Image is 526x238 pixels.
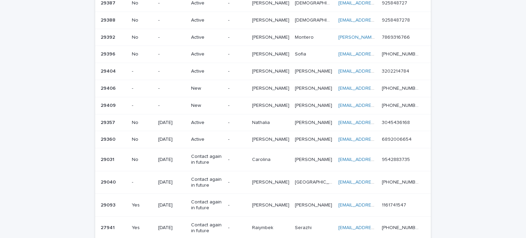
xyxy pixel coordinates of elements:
p: 29406 [101,84,117,91]
tr: 2940429404 --Active-[PERSON_NAME][PERSON_NAME] [PERSON_NAME][PERSON_NAME] [EMAIL_ADDRESS][DOMAIN_... [95,63,431,80]
p: 29404 [101,67,117,74]
p: 9258487278 [382,16,411,23]
p: - [228,120,246,126]
p: [PERSON_NAME] [252,67,291,74]
p: [PERSON_NAME] [252,201,291,208]
tr: 2939629396 No-Active-[PERSON_NAME][PERSON_NAME] SofiaSofia [EMAIL_ADDRESS][DOMAIN_NAME] [PHONE_NU... [95,46,431,63]
p: [PERSON_NAME] [295,101,334,109]
p: [PERSON_NAME] [295,84,334,91]
p: - [132,103,153,109]
p: [PERSON_NAME] [252,16,291,23]
p: - [158,0,186,6]
p: [DATE] [158,179,186,185]
a: [EMAIL_ADDRESS][DOMAIN_NAME] [338,120,416,125]
p: 9542883735 [382,155,411,163]
p: - [228,68,246,74]
p: 29031 [101,155,116,163]
p: [DATE] [158,120,186,126]
p: - [158,86,186,91]
p: No [132,137,153,142]
p: Active [191,51,223,57]
p: [DEMOGRAPHIC_DATA] [295,16,334,23]
a: [EMAIL_ADDRESS][DOMAIN_NAME] [338,137,416,142]
p: 6892006654 [382,135,413,142]
p: 27941 [101,224,116,231]
p: [DATE] [158,157,186,163]
p: [PERSON_NAME] [252,135,291,142]
p: +57 320 885 8934 [382,178,421,185]
a: [EMAIL_ADDRESS][DOMAIN_NAME] [338,18,416,23]
p: Vanegas Rodríguez [295,67,334,74]
p: Raiymbek [252,224,275,231]
p: - [228,137,246,142]
p: No [132,120,153,126]
p: [PERSON_NAME] [295,155,334,163]
tr: 2935729357 No[DATE]Active-NathaliaNathalia [PERSON_NAME][PERSON_NAME] [EMAIL_ADDRESS][DOMAIN_NAME... [95,114,431,131]
p: - [158,51,186,57]
p: Active [191,0,223,6]
p: Yes [132,202,153,208]
a: [EMAIL_ADDRESS][DOMAIN_NAME] [338,103,416,108]
p: 29040 [101,178,117,185]
p: Contact again in future [191,199,223,211]
p: 1161741547 [382,201,408,208]
a: [EMAIL_ADDRESS][DOMAIN_NAME] [338,203,416,208]
p: Yes [132,225,153,231]
p: - [158,17,186,23]
p: - [228,86,246,91]
p: [DATE] [158,225,186,231]
p: [PHONE_NUMBER] [382,101,421,109]
p: Nathalia [252,118,271,126]
p: [PERSON_NAME] [252,101,291,109]
p: [DATE] [158,137,186,142]
p: 29392 [101,33,116,40]
p: No [132,17,153,23]
p: Active [191,120,223,126]
p: [DATE] [158,202,186,208]
tr: 2940629406 --New-[PERSON_NAME][PERSON_NAME] [PERSON_NAME][PERSON_NAME] [EMAIL_ADDRESS][DOMAIN_NAM... [95,80,431,97]
p: [PERSON_NAME] [295,201,334,208]
tr: 2936029360 No[DATE]Active-[PERSON_NAME][PERSON_NAME] [PERSON_NAME][PERSON_NAME] [EMAIL_ADDRESS][D... [95,131,431,148]
a: [EMAIL_ADDRESS][DOMAIN_NAME] [338,86,416,91]
p: 3045436168 [382,118,411,126]
p: Contact again in future [191,177,223,188]
p: - [158,103,186,109]
p: Active [191,137,223,142]
p: New [191,86,223,91]
p: [PERSON_NAME] [295,135,334,142]
p: Sofia [295,50,308,57]
p: No [132,0,153,6]
p: [PERSON_NAME] [252,33,291,40]
p: - [228,0,246,6]
p: - [228,35,246,40]
p: - [132,179,153,185]
p: [PHONE_NUMBER] [382,224,421,231]
tr: 2938829388 No-Active-[PERSON_NAME][PERSON_NAME] [DEMOGRAPHIC_DATA][DEMOGRAPHIC_DATA] [EMAIL_ADDRE... [95,12,431,29]
p: Active [191,35,223,40]
p: 29409 [101,101,117,109]
p: 7869316766 [382,33,411,40]
p: Active [191,68,223,74]
p: [PERSON_NAME] [252,178,291,185]
p: - [228,51,246,57]
a: [EMAIL_ADDRESS][DOMAIN_NAME] [338,157,416,162]
p: - [228,225,246,231]
tr: 2939229392 No-Active-[PERSON_NAME][PERSON_NAME] MonteroMontero [PERSON_NAME][EMAIL_ADDRESS][PERSO... [95,29,431,46]
p: Contact again in future [191,222,223,234]
p: 29396 [101,50,117,57]
p: [PERSON_NAME] [252,50,291,57]
p: 29388 [101,16,117,23]
p: - [228,103,246,109]
p: [PHONE_NUMBER] [382,50,421,57]
p: - [132,68,153,74]
tr: 2909329093 Yes[DATE]Contact again in future-[PERSON_NAME][PERSON_NAME] [PERSON_NAME][PERSON_NAME]... [95,194,431,217]
a: [EMAIL_ADDRESS][DOMAIN_NAME] [338,180,416,185]
p: Serazhi [295,224,313,231]
p: [PERSON_NAME] [295,118,334,126]
p: Carolina [252,155,272,163]
p: No [132,51,153,57]
p: New [191,103,223,109]
p: [PHONE_NUMBER] [382,84,421,91]
p: Active [191,17,223,23]
p: - [158,35,186,40]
